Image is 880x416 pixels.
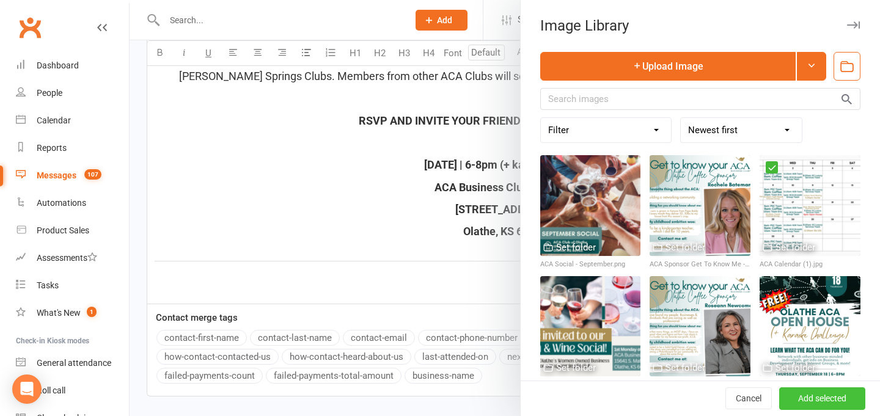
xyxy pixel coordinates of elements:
[540,259,641,270] div: ACA Social - September.png
[521,17,880,34] div: Image Library
[760,155,860,256] img: ACA Calendar (1).jpg
[15,12,45,43] a: Clubworx
[725,388,772,410] button: Cancel
[779,388,865,410] button: Add selected
[37,358,111,368] div: General attendance
[87,307,97,317] span: 1
[16,79,129,107] a: People
[650,379,750,390] div: ACA Sponsor Get To Know Me - [PERSON_NAME].png
[650,276,750,377] img: ACA Sponsor Get To Know Me - Roseann.png
[540,276,641,377] img: Women & Wine.png
[16,299,129,327] a: What's New1
[37,198,86,208] div: Automations
[556,360,596,375] div: Set folder
[650,155,750,256] img: ACA Sponsor Get To Know Me - Rochele Bateman.png
[16,189,129,217] a: Automations
[556,240,596,255] div: Set folder
[12,374,42,404] div: Open Intercom Messenger
[16,52,129,79] a: Dashboard
[16,107,129,134] a: Calendar
[776,360,815,375] div: Set folder
[540,379,641,390] div: Women & Wine.png
[665,240,705,255] div: Set folder
[37,88,62,98] div: People
[16,217,129,244] a: Product Sales
[760,276,860,377] img: olathe aca open house flyer.png
[37,225,89,235] div: Product Sales
[776,240,815,255] div: Set folder
[650,259,750,270] div: ACA Sponsor Get To Know Me - [PERSON_NAME].png
[84,169,101,180] span: 107
[37,60,79,70] div: Dashboard
[37,280,59,290] div: Tasks
[37,115,71,125] div: Calendar
[16,244,129,272] a: Assessments
[16,349,129,377] a: General attendance kiosk mode
[37,170,76,180] div: Messages
[37,308,81,318] div: What's New
[16,377,129,404] a: Roll call
[540,155,641,256] img: ACA Social - September.png
[37,143,67,153] div: Reports
[16,134,129,162] a: Reports
[16,162,129,189] a: Messages 107
[37,385,65,395] div: Roll call
[760,259,860,270] div: ACA Calendar (1).jpg
[16,272,129,299] a: Tasks
[37,253,97,263] div: Assessments
[540,88,860,110] input: Search images
[665,360,705,375] div: Set folder
[760,379,860,390] div: olathe aca open house flyer.png
[540,52,796,81] button: Upload Image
